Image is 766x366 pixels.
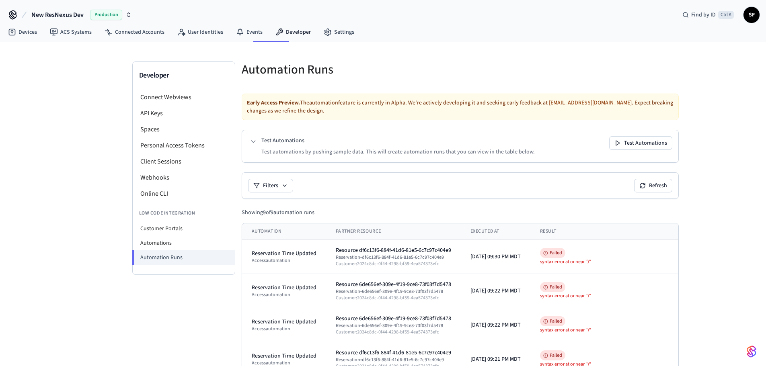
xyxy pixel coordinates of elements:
[133,121,235,137] li: Spaces
[261,137,535,145] h2: Test Automations
[336,315,451,323] div: Resource 6de656ef-309e-4f19-9ce8-73f03f7d5478
[336,261,451,267] div: Customer: 2024c8dc-0f44-4298-bf59-4ea574373efc
[90,10,122,20] span: Production
[540,259,669,265] div: syntax error at or near ")"
[336,357,451,363] div: Reservation • df6c13f6-884f-41d6-81e5-6c7c97c404e9
[540,248,565,258] span: Failed
[461,274,530,308] td: [DATE] 09:22 PM MDT
[132,250,235,265] li: Automation Runs
[336,329,451,335] div: Customer: 2024c8dc-0f44-4298-bf59-4ea574373efc
[133,137,235,153] li: Personal Access Tokens
[461,240,530,274] td: [DATE] 09:30 PM MDT
[336,349,451,357] div: Resource df6c13f6-884f-41d6-81e5-6c7c97c404e9
[540,350,565,360] span: Failed
[326,223,461,240] th: Partner Resource
[242,94,679,120] div: The automation feature is currently in Alpha. We're actively developing it and seeking early feed...
[139,70,228,81] h3: Developer
[242,61,456,78] h5: Automation Runs
[336,280,451,288] div: Resource 6de656ef-309e-4f19-9ce8-73f03f7d5478
[171,25,230,39] a: User Identities
[247,99,300,107] strong: Early Access Preview.
[133,153,235,170] li: Client Sessions
[336,246,451,254] div: Resource df6c13f6-884f-41d6-81e5-6c7c97c404e9
[133,236,235,250] li: Automations
[43,25,98,39] a: ACS Systems
[540,316,565,326] span: Failed
[242,209,314,217] div: Showing 9 of 9 automation runs
[336,288,451,295] div: Reservation • 6de656ef-309e-4f19-9ce8-73f03f7d5478
[252,318,316,326] div: Reservation Time Updated
[336,295,451,301] div: Customer: 2024c8dc-0f44-4298-bf59-4ea574373efc
[540,282,565,292] span: Failed
[252,284,316,292] div: Reservation Time Updated
[540,327,669,333] div: syntax error at or near ")"
[261,148,535,156] p: Test automations by pushing sample data. This will create automation runs that you can view in th...
[252,258,316,264] div: access automation
[461,223,530,240] th: Executed At
[252,249,316,258] div: Reservation Time Updated
[461,308,530,342] td: [DATE] 09:22 PM MDT
[317,25,361,39] a: Settings
[242,223,326,240] th: Automation
[31,10,84,20] span: New ResNexus Dev
[744,8,759,22] span: SF
[252,292,316,298] div: access automation
[2,25,43,39] a: Devices
[635,179,672,192] button: Refresh
[530,223,678,240] th: Result
[133,89,235,105] li: Connect Webviews
[133,205,235,221] li: Low Code Integration
[336,254,451,261] div: Reservation • df6c13f6-884f-41d6-81e5-6c7c97c404e9
[252,352,316,360] div: Reservation Time Updated
[252,326,316,332] div: access automation
[98,25,171,39] a: Connected Accounts
[743,7,760,23] button: SF
[676,8,740,22] div: Find by IDCtrl K
[133,221,235,236] li: Customer Portals
[691,11,716,19] span: Find by ID
[549,99,632,107] a: [EMAIL_ADDRESS][DOMAIN_NAME]
[248,179,293,192] button: Filters
[718,11,734,19] span: Ctrl K
[540,293,669,299] div: syntax error at or near ")"
[133,186,235,202] li: Online CLI
[747,345,756,358] img: SeamLogoGradient.69752ec5.svg
[133,170,235,186] li: Webhooks
[133,105,235,121] li: API Keys
[336,323,451,329] div: Reservation • 6de656ef-309e-4f19-9ce8-73f03f7d5478
[269,25,317,39] a: Developer
[610,137,672,149] button: Test Automations
[230,25,269,39] a: Events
